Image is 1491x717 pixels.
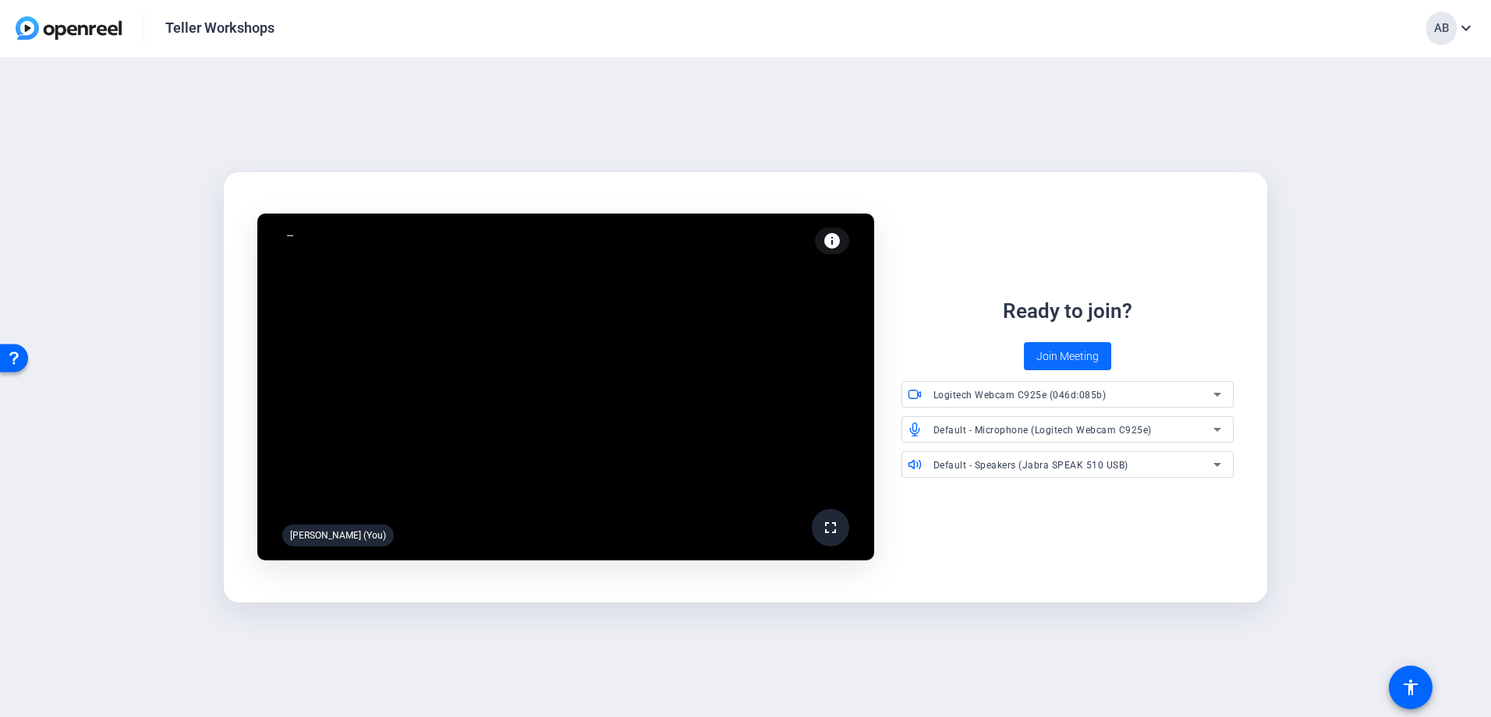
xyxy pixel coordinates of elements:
mat-icon: fullscreen [821,518,840,537]
mat-icon: accessibility [1401,678,1420,697]
mat-icon: info [823,231,841,250]
span: Default - Microphone (Logitech Webcam C925e) [933,425,1152,436]
span: Logitech Webcam C925e (046d:085b) [933,390,1107,401]
div: Teller Workshops [165,19,274,37]
div: [PERSON_NAME] (You) [282,525,394,546]
span: Join Meeting [1036,348,1099,365]
button: Join Meeting [1024,342,1111,370]
img: OpenReel logo [16,16,122,40]
div: AB [1426,12,1457,45]
mat-icon: expand_more [1457,19,1475,37]
div: Ready to join? [1003,296,1132,327]
span: Default - Speakers (Jabra SPEAK 510 USB) [933,460,1128,471]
